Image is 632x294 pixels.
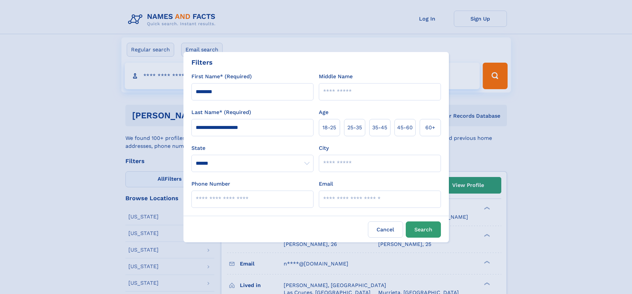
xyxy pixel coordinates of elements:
[191,57,213,67] div: Filters
[397,124,413,132] span: 45‑60
[191,180,230,188] label: Phone Number
[191,144,314,152] label: State
[406,221,441,238] button: Search
[191,108,251,116] label: Last Name* (Required)
[319,144,329,152] label: City
[322,124,336,132] span: 18‑25
[368,221,403,238] label: Cancel
[372,124,387,132] span: 35‑45
[347,124,362,132] span: 25‑35
[319,108,328,116] label: Age
[319,180,333,188] label: Email
[319,73,353,81] label: Middle Name
[191,73,252,81] label: First Name* (Required)
[425,124,435,132] span: 60+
